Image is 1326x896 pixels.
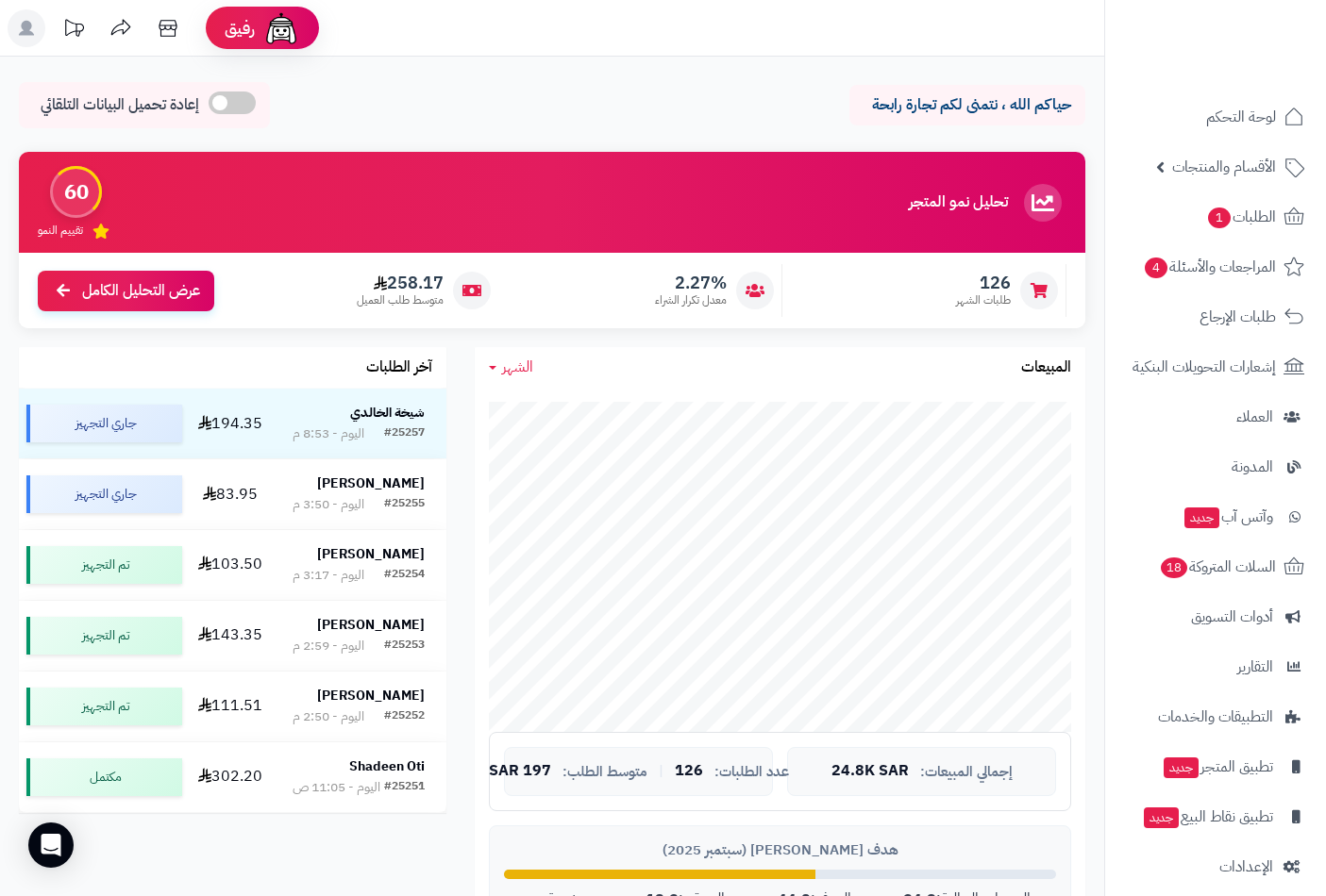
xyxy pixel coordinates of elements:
[28,822,74,868] div: Open Intercom Messenger
[1116,444,1315,489] a: المدونة
[1116,344,1315,390] a: إشعارات التحويلات البنكية
[1021,359,1071,376] h3: المبيعات
[82,280,200,302] span: عرض التحليل الكامل
[659,764,663,778] span: |
[1237,654,1273,680] span: التقارير
[317,615,425,635] strong: [PERSON_NAME]
[384,637,425,655] div: #25253
[357,292,444,308] span: متوسط طلب العميل
[317,544,425,564] strong: [PERSON_NAME]
[190,601,271,671] td: 143.35
[366,359,432,376] h3: آخر الطلبات
[1162,754,1273,780] span: تطبيق المتجر
[262,9,300,47] img: ai-face.png
[1116,194,1315,240] a: الطلبات1
[384,424,425,443] div: #25257
[504,840,1056,860] div: هدف [PERSON_NAME] (سبتمبر 2025)
[1145,257,1167,278] span: 4
[26,546,182,584] div: تم التجهيز
[1184,507,1219,528] span: جديد
[384,566,425,585] div: #25254
[1159,554,1276,580] span: السلات المتروكة
[1116,744,1315,789] a: تطبيق المتجرجديد
[1116,94,1315,140] a: لوحة التحكم
[26,758,182,796] div: مكتمل
[26,688,182,725] div: تم التجهيز
[1172,154,1276,180] span: الأقسام والمنتجات
[317,473,425,493] strong: [PERSON_NAME]
[1116,494,1315,539] a: وآتس آبجديد
[1116,544,1315,589] a: السلات المتروكة18
[1191,604,1273,630] span: أدوات التسويق
[293,424,364,443] div: اليوم - 8:53 م
[26,475,182,513] div: جاري التجهيز
[384,707,425,726] div: #25252
[1133,354,1276,380] span: إشعارات التحويلات البنكية
[350,403,425,423] strong: شيخة الخالدي
[384,495,425,514] div: #25255
[1116,644,1315,689] a: التقارير
[293,495,364,514] div: اليوم - 3:50 م
[1206,204,1276,230] span: الطلبات
[38,223,83,239] span: تقييم النمو
[502,356,533,378] span: الشهر
[293,637,364,655] div: اليوم - 2:59 م
[317,686,425,705] strong: [PERSON_NAME]
[655,292,727,308] span: معدل تكرار الشراء
[190,530,271,600] td: 103.50
[190,672,271,741] td: 111.51
[1206,104,1276,130] span: لوحة التحكم
[655,273,727,293] span: 2.27%
[1183,504,1273,530] span: وآتس آب
[190,459,271,529] td: 83.95
[1144,807,1179,828] span: جديد
[920,764,1013,780] span: إجمالي المبيعات:
[714,764,789,780] span: عدد الطلبات:
[349,756,425,776] strong: Shadeen Oti
[1143,254,1276,280] span: المراجعات والأسئلة
[1219,854,1273,880] span: الإعدادات
[1116,694,1315,739] a: التطبيقات والخدمات
[956,292,1011,308] span: طلبات الشهر
[41,94,199,116] span: إعادة تحميل البيانات التلقائي
[50,9,97,52] a: تحديثات المنصة
[293,707,364,726] div: اليوم - 2:50 م
[1116,594,1315,639] a: أدوات التسويق
[864,94,1071,116] p: حياكم الله ، نتمنى لكم تجارة رابحة
[1116,794,1315,839] a: تطبيق نقاط البيعجديد
[1164,757,1199,778] span: جديد
[1142,804,1273,830] span: تطبيق نقاط البيع
[1200,304,1276,330] span: طلبات الإرجاع
[1116,844,1315,889] a: الإعدادات
[293,566,364,585] div: اليوم - 3:17 م
[1116,244,1315,290] a: المراجعات والأسئلة4
[675,763,703,780] span: 126
[489,357,533,378] a: الشهر
[1158,704,1273,730] span: التطبيقات والخدمات
[1116,394,1315,440] a: العملاء
[956,273,1011,293] span: 126
[26,617,182,655] div: تم التجهيز
[225,17,255,40] span: رفيق
[357,273,444,293] span: 258.17
[1161,557,1187,578] span: 18
[1116,294,1315,340] a: طلبات الإرجاع
[190,742,271,812] td: 302.20
[831,763,909,780] span: 24.8K SAR
[190,389,271,458] td: 194.35
[909,194,1008,211] h3: تحليل نمو المتجر
[384,778,425,797] div: #25251
[26,405,182,442] div: جاري التجهيز
[1232,454,1273,480] span: المدونة
[293,778,380,797] div: اليوم - 11:05 ص
[562,764,647,780] span: متوسط الطلب:
[1208,207,1231,228] span: 1
[1236,404,1273,430] span: العملاء
[38,271,214,311] a: عرض التحليل الكامل
[489,763,551,780] span: 197 SAR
